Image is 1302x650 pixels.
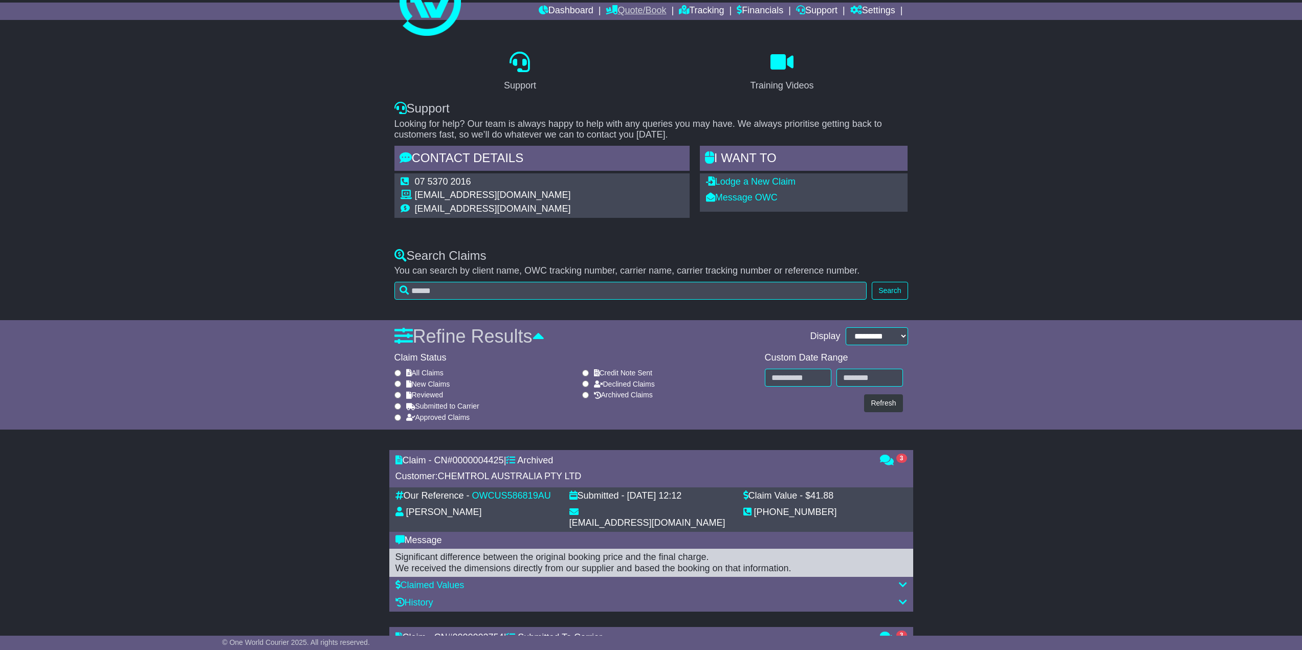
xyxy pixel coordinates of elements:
[872,282,908,300] button: Search
[415,176,571,190] td: 07 5370 2016
[896,631,907,640] span: 3
[415,190,571,204] td: [EMAIL_ADDRESS][DOMAIN_NAME]
[406,402,479,411] label: Submitted to Carrier
[518,632,602,642] span: Submitted To Carrier
[395,552,907,574] div: Significant difference between the original booking price and the final charge. We received the d...
[395,455,870,466] div: Claim - CN# |
[880,455,907,465] a: 3
[394,146,690,173] div: Contact Details
[796,3,837,20] a: Support
[504,79,536,93] div: Support
[394,119,908,141] p: Looking for help? Our team is always happy to help with any queries you may have. We always prior...
[406,507,482,518] div: [PERSON_NAME]
[880,632,907,642] a: 3
[453,455,504,465] span: 0000004425
[394,101,908,116] div: Support
[765,352,903,364] div: Custom Date Range
[472,490,551,501] a: OWCUS586819AU
[810,331,840,342] span: Display
[395,580,907,591] div: Claimed Values
[754,507,837,518] div: [PHONE_NUMBER]
[395,490,470,502] div: Our Reference -
[394,326,544,347] a: Refine Results
[395,580,465,590] a: Claimed Values
[438,471,582,481] span: CHEMTROL AUSTRALIA PTY LTD
[594,380,655,389] label: Declined Claims
[594,369,653,377] label: Credit Note Sent
[743,48,820,96] a: Training Videos
[497,48,543,96] a: Support
[395,597,433,608] a: History
[750,79,813,93] div: Training Videos
[539,3,593,20] a: Dashboard
[627,490,682,502] div: [DATE] 12:12
[743,490,803,502] div: Claim Value -
[896,454,907,463] span: 3
[737,3,783,20] a: Financials
[453,632,504,642] span: 0000003754
[394,265,908,277] p: You can search by client name, OWC tracking number, carrier name, carrier tracking number or refe...
[569,490,625,502] div: Submitted -
[850,3,895,20] a: Settings
[406,413,470,422] label: Approved Claims
[606,3,666,20] a: Quote/Book
[706,192,778,203] a: Message OWC
[864,394,902,412] button: Refresh
[395,597,907,609] div: History
[394,352,760,364] div: Claim Status
[700,146,908,173] div: I WANT to
[594,391,653,399] label: Archived Claims
[415,204,571,215] td: [EMAIL_ADDRESS][DOMAIN_NAME]
[395,535,907,546] div: Message
[394,249,908,263] div: Search Claims
[406,391,443,399] label: Reviewed
[706,176,796,187] a: Lodge a New Claim
[805,490,833,502] div: $41.88
[395,632,870,643] div: Claim - CN# |
[569,518,725,529] div: [EMAIL_ADDRESS][DOMAIN_NAME]
[406,380,450,389] label: New Claims
[517,455,553,465] span: Archived
[679,3,724,20] a: Tracking
[222,638,370,646] span: © One World Courier 2025. All rights reserved.
[395,471,870,482] div: Customer:
[406,369,444,377] label: All Claims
